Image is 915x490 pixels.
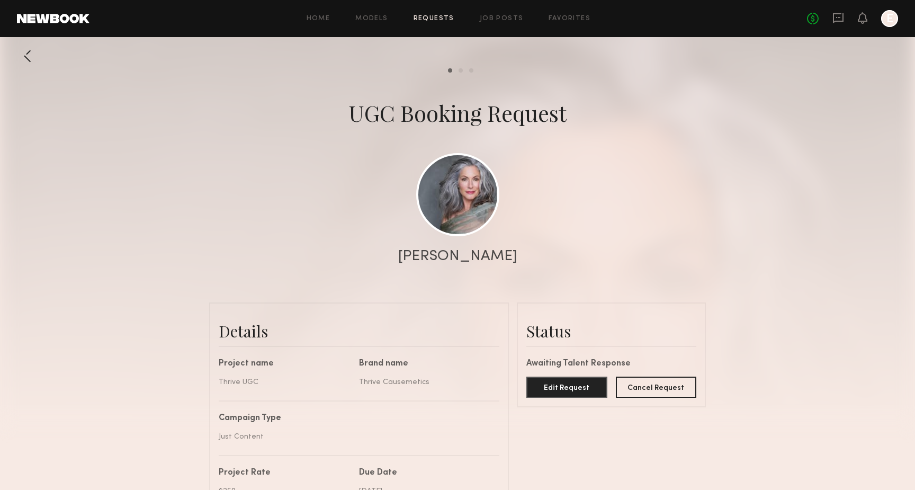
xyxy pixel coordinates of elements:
[881,10,898,27] a: E
[359,377,491,388] div: Thrive Causemetics
[219,377,351,388] div: Thrive UGC
[355,15,388,22] a: Models
[219,360,351,368] div: Project name
[359,360,491,368] div: Brand name
[526,320,696,342] div: Status
[526,377,607,398] button: Edit Request
[398,249,517,264] div: [PERSON_NAME]
[219,414,491,423] div: Campaign Type
[348,98,567,128] div: UGC Booking Request
[480,15,524,22] a: Job Posts
[219,469,351,477] div: Project Rate
[219,431,491,442] div: Just Content
[359,469,491,477] div: Due Date
[526,360,696,368] div: Awaiting Talent Response
[414,15,454,22] a: Requests
[549,15,590,22] a: Favorites
[219,320,499,342] div: Details
[616,377,697,398] button: Cancel Request
[307,15,330,22] a: Home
